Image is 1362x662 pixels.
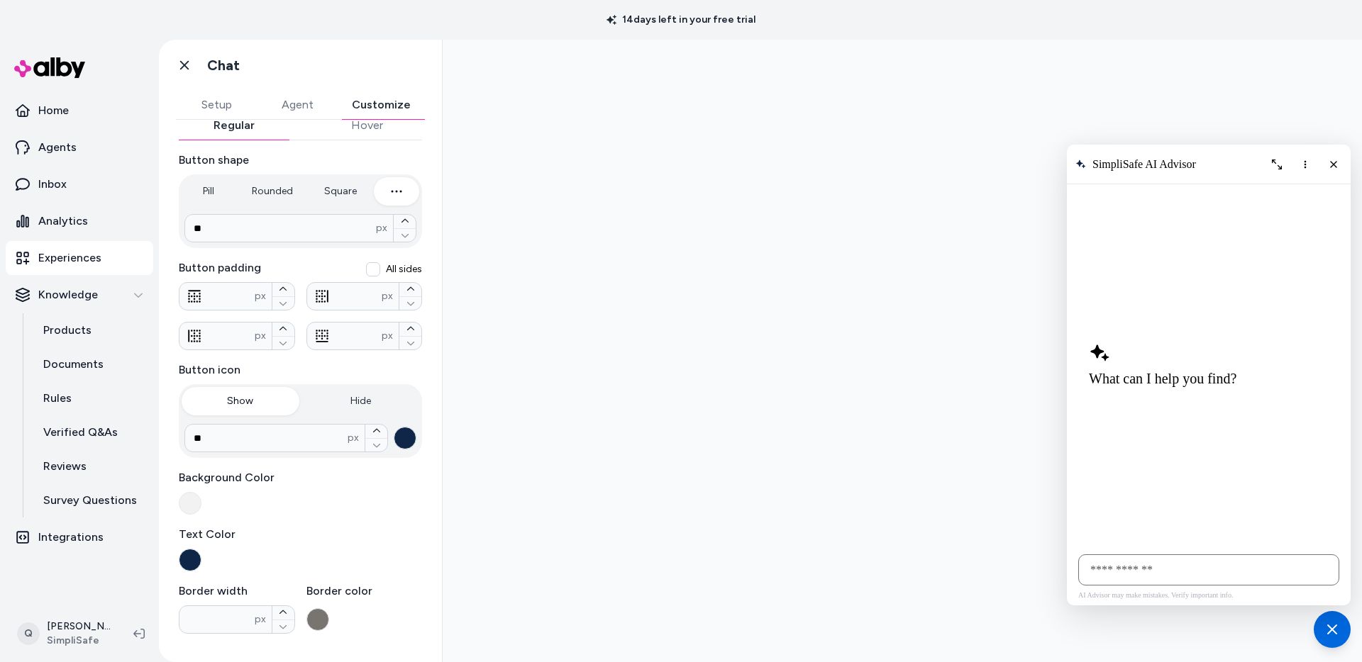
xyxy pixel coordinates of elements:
[38,529,104,546] p: Integrations
[238,177,307,206] button: Rounded
[29,449,153,483] a: Reviews
[29,347,153,381] a: Documents
[6,278,153,312] button: Knowledge
[6,167,153,201] a: Inbox
[179,583,295,600] label: Border width
[43,458,87,475] p: Reviews
[38,102,69,119] p: Home
[38,139,77,156] p: Agents
[43,356,104,373] p: Documents
[38,213,88,230] p: Analytics
[182,387,299,415] button: Show
[386,262,422,276] span: All sides
[6,94,153,128] a: Home
[376,221,387,235] span: px
[47,634,111,648] span: SimpliSafe
[348,431,359,445] span: px
[257,91,338,119] button: Agent
[6,130,153,164] a: Agents
[29,483,153,517] a: Survey Questions
[179,259,422,276] label: Button padding
[179,469,422,486] label: Background Color
[43,492,137,509] p: Survey Questions
[255,329,266,343] span: px
[43,322,92,339] p: Products
[598,13,764,27] p: 14 days left in your free trial
[338,91,425,119] button: Customize
[6,241,153,275] a: Experiences
[179,111,289,140] button: Regular
[29,381,153,415] a: Rules
[255,612,266,627] span: px
[9,611,122,656] button: Q[PERSON_NAME]SimpliSafe
[179,526,422,543] label: Text Color
[47,619,111,634] p: [PERSON_NAME]
[29,415,153,449] a: Verified Q&As
[38,249,101,267] p: Experiences
[179,152,422,169] label: Button shape
[302,387,420,415] button: Hide
[382,289,393,303] span: px
[207,57,240,74] h1: Chat
[306,583,423,600] label: Border color
[17,622,40,645] span: Q
[43,390,72,407] p: Rules
[366,262,380,276] button: All sides
[6,204,153,238] a: Analytics
[182,177,235,206] button: Pill
[179,361,422,378] label: Button icon
[38,176,67,193] p: Inbox
[310,177,371,206] button: Square
[43,424,118,441] p: Verified Q&As
[38,286,98,303] p: Knowledge
[255,289,266,303] span: px
[6,520,153,554] a: Integrations
[312,111,423,140] button: Hover
[14,57,85,78] img: alby Logo
[382,329,393,343] span: px
[176,111,425,639] div: Buttons
[176,91,257,119] button: Setup
[29,313,153,347] a: Products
